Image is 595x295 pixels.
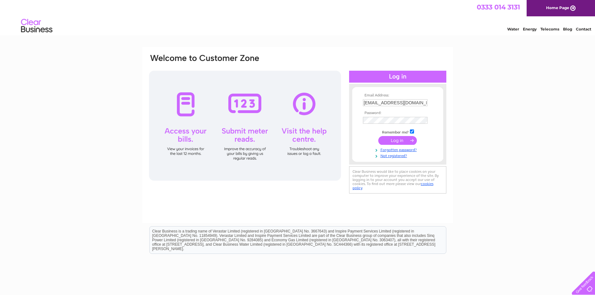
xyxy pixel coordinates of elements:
a: Energy [523,27,537,31]
a: Blog [563,27,572,31]
img: logo.png [21,16,53,36]
div: Clear Business is a trading name of Verastar Limited (registered in [GEOGRAPHIC_DATA] No. 3667643... [150,3,446,30]
a: Water [507,27,519,31]
a: cookies policy [353,182,433,190]
a: Forgotten password? [363,146,434,152]
input: Submit [378,136,417,145]
a: Telecoms [540,27,559,31]
th: Email Address: [361,93,434,98]
td: Remember me? [361,128,434,135]
a: Not registered? [363,152,434,158]
a: 0333 014 3131 [477,3,520,11]
div: Clear Business would like to place cookies on your computer to improve your experience of the sit... [349,166,446,194]
a: Contact [576,27,591,31]
th: Password: [361,111,434,115]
